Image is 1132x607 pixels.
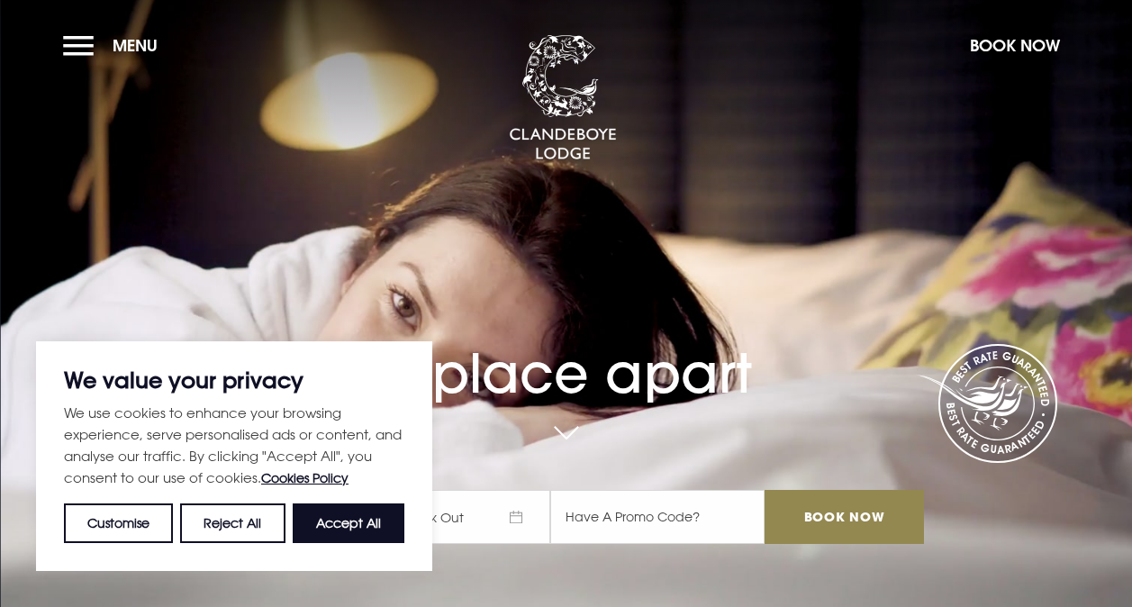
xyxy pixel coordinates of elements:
div: We value your privacy [36,341,432,571]
p: We use cookies to enhance your browsing experience, serve personalised ads or content, and analys... [64,402,404,489]
button: Book Now [961,26,1069,65]
input: Book Now [765,490,923,544]
h1: A place apart [208,304,923,405]
img: Clandeboye Lodge [509,35,617,161]
button: Accept All [293,503,404,543]
button: Customise [64,503,173,543]
p: We value your privacy [64,369,404,391]
span: Menu [113,35,158,56]
button: Menu [63,26,167,65]
button: Reject All [180,503,285,543]
span: Check Out [379,490,550,544]
input: Have A Promo Code? [550,490,765,544]
a: Cookies Policy [261,470,349,485]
